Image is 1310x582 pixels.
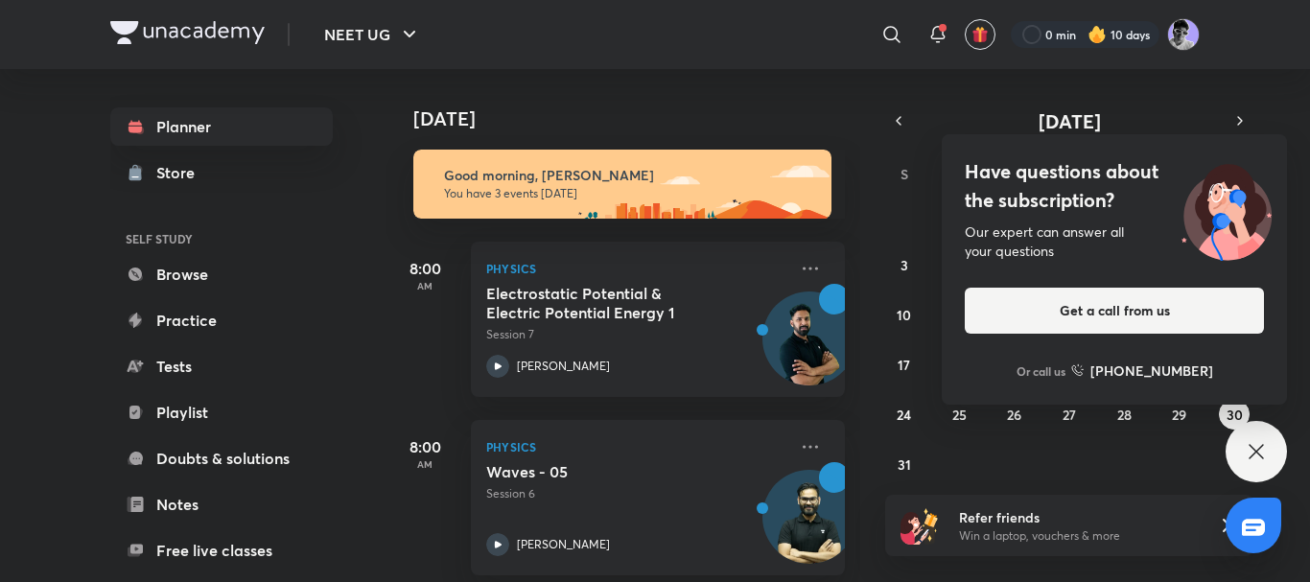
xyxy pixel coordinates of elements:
[444,186,814,201] p: You have 3 events [DATE]
[517,358,610,375] p: [PERSON_NAME]
[912,107,1227,134] button: [DATE]
[763,302,855,394] img: Avatar
[965,157,1264,215] h4: Have questions about the subscription?
[898,356,910,374] abbr: August 17, 2025
[110,301,333,339] a: Practice
[413,150,831,219] img: morning
[486,485,787,502] p: Session 6
[110,107,333,146] a: Planner
[1117,406,1132,424] abbr: August 28, 2025
[1219,399,1250,430] button: August 30, 2025
[486,284,725,322] h5: Electrostatic Potential & Electric Potential Energy 1
[889,349,920,380] button: August 17, 2025
[965,19,995,50] button: avatar
[1039,108,1101,134] span: [DATE]
[313,15,433,54] button: NEET UG
[444,167,814,184] h6: Good morning, [PERSON_NAME]
[110,255,333,293] a: Browse
[1166,157,1287,261] img: ttu_illustration_new.svg
[889,449,920,479] button: August 31, 2025
[897,406,911,424] abbr: August 24, 2025
[110,393,333,431] a: Playlist
[901,256,908,274] abbr: August 3, 2025
[110,347,333,385] a: Tests
[1054,399,1085,430] button: August 27, 2025
[1172,406,1186,424] abbr: August 29, 2025
[110,485,333,524] a: Notes
[1164,399,1195,430] button: August 29, 2025
[1227,406,1243,424] abbr: August 30, 2025
[1017,362,1065,380] p: Or call us
[110,531,333,570] a: Free live classes
[763,480,855,572] img: Avatar
[971,26,989,43] img: avatar
[889,299,920,330] button: August 10, 2025
[965,222,1264,261] div: Our expert can answer all your questions
[386,458,463,470] p: AM
[889,399,920,430] button: August 24, 2025
[898,455,911,474] abbr: August 31, 2025
[486,462,725,481] h5: Waves - 05
[386,435,463,458] h5: 8:00
[517,536,610,553] p: [PERSON_NAME]
[1088,25,1107,44] img: streak
[110,153,333,192] a: Store
[110,222,333,255] h6: SELF STUDY
[959,527,1195,545] p: Win a laptop, vouchers & more
[1090,361,1213,381] h6: [PHONE_NUMBER]
[413,107,864,130] h4: [DATE]
[897,306,911,324] abbr: August 10, 2025
[110,21,265,44] img: Company Logo
[156,161,206,184] div: Store
[952,406,967,424] abbr: August 25, 2025
[486,257,787,280] p: Physics
[965,288,1264,334] button: Get a call from us
[959,507,1195,527] h6: Refer friends
[944,399,974,430] button: August 25, 2025
[1071,361,1213,381] a: [PHONE_NUMBER]
[1167,18,1200,51] img: henil patel
[486,326,787,343] p: Session 7
[1109,399,1139,430] button: August 28, 2025
[386,280,463,291] p: AM
[1007,406,1021,424] abbr: August 26, 2025
[110,439,333,477] a: Doubts & solutions
[901,165,908,183] abbr: Sunday
[486,435,787,458] p: Physics
[110,21,265,49] a: Company Logo
[901,506,939,545] img: referral
[386,257,463,280] h5: 8:00
[999,399,1030,430] button: August 26, 2025
[889,249,920,280] button: August 3, 2025
[1063,406,1076,424] abbr: August 27, 2025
